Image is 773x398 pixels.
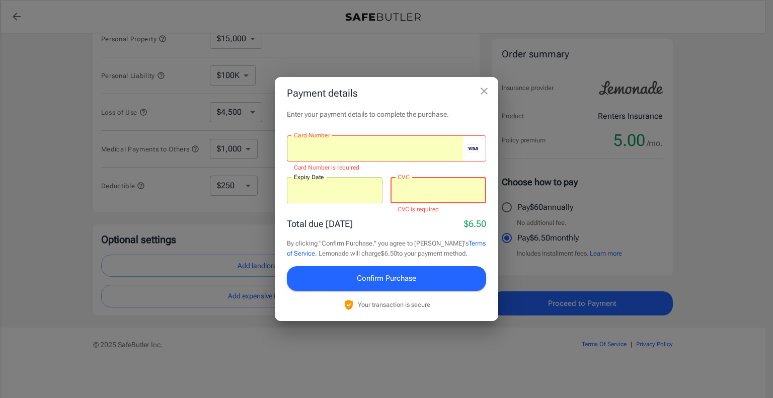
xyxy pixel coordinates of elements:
p: Card Number is required [294,163,479,173]
p: CVC is required [398,205,479,215]
iframe: Secure CVC input frame [398,186,479,195]
p: By clicking "Confirm Purchase," you agree to [PERSON_NAME]'s . Lemonade will charge $6.50 to your... [287,238,486,258]
svg: visa [467,144,479,152]
p: Your transaction is secure [358,300,430,309]
iframe: Secure card number input frame [294,144,463,153]
button: close [474,81,494,101]
label: CVC [398,173,410,181]
a: Terms of Service [287,240,486,257]
iframe: Secure expiration date input frame [294,186,375,195]
p: $6.50 [464,217,486,230]
h2: Payment details [275,77,498,109]
span: Confirm Purchase [357,272,416,285]
button: Confirm Purchase [287,266,486,290]
p: Total due [DATE] [287,217,353,230]
label: Card Number [294,131,330,139]
label: Expiry Date [294,173,324,181]
p: Enter your payment details to complete the purchase. [287,109,486,119]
